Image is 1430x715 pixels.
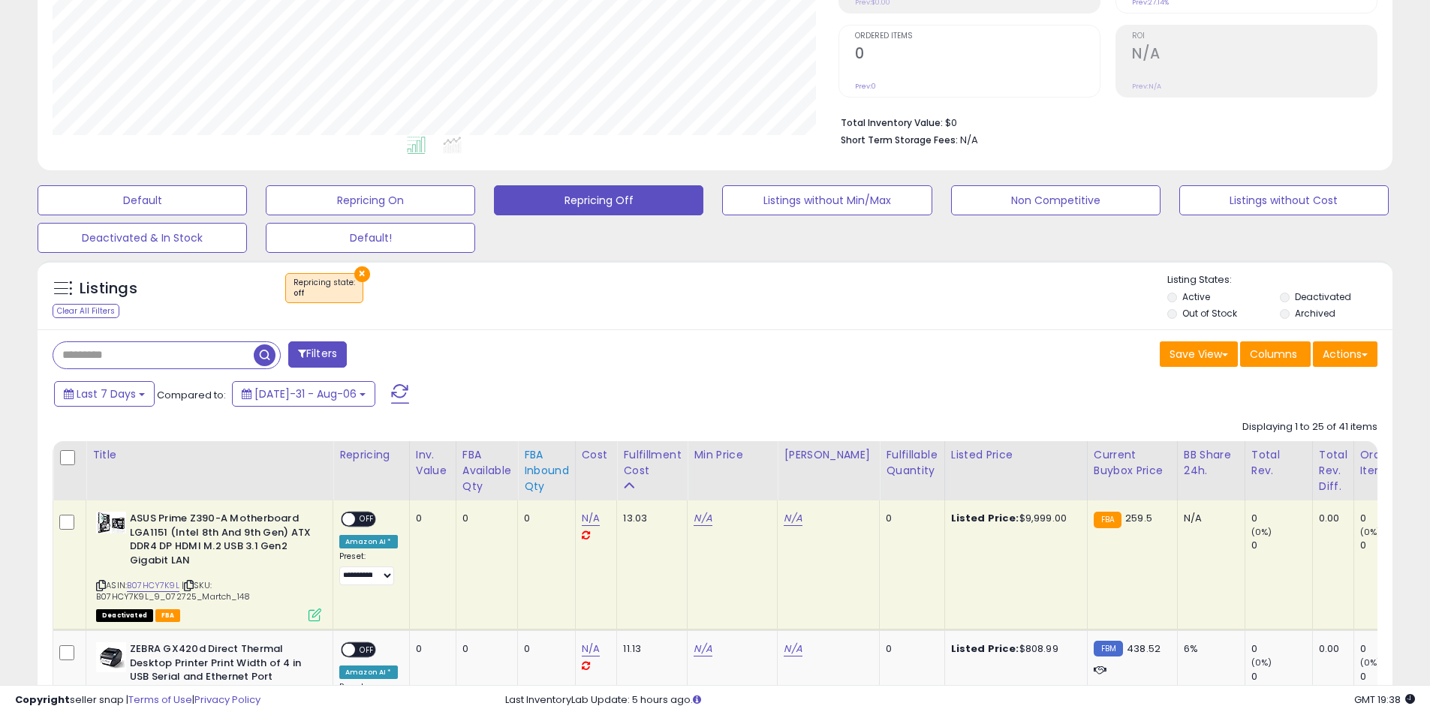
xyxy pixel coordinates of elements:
a: Terms of Use [128,692,192,707]
div: 0 [886,512,932,525]
label: Out of Stock [1182,307,1237,320]
div: 13.03 [623,512,676,525]
h5: Listings [80,278,137,299]
button: Non Competitive [951,185,1161,215]
a: B07HCY7K9L [127,579,179,592]
span: 438.52 [1127,641,1161,656]
span: 259.5 [1125,511,1152,525]
small: (0%) [1251,656,1272,668]
b: Short Term Storage Fees: [841,134,958,146]
b: Listed Price: [951,511,1019,525]
button: Deactivated & In Stock [38,223,247,253]
div: Amazon AI * [339,535,398,548]
span: | SKU: B07HCY7K9L_9_072725_Martch_148 [96,579,250,602]
div: 0 [1360,539,1421,552]
div: 0 [524,512,564,525]
div: Fulfillable Quantity [886,447,938,479]
button: Columns [1240,341,1311,367]
div: 0 [1251,539,1312,552]
div: Title [92,447,327,463]
div: ASIN: [96,512,321,620]
div: 0 [416,512,444,525]
b: Listed Price: [951,641,1019,656]
span: FBA [155,609,181,622]
small: FBM [1094,641,1123,656]
span: [DATE]-31 - Aug-06 [254,386,357,401]
div: Amazon AI * [339,665,398,679]
span: 2025-08-14 19:38 GMT [1354,692,1415,707]
div: Last InventoryLab Update: 5 hours ago. [505,693,1415,707]
span: Compared to: [157,388,226,402]
div: 0 [416,642,444,656]
span: Last 7 Days [77,386,136,401]
div: Ordered Items [1360,447,1415,479]
button: Default! [266,223,475,253]
label: Active [1182,290,1210,303]
button: Last 7 Days [54,381,155,407]
div: Clear All Filters [53,304,119,318]
div: 0 [1360,512,1421,525]
button: Repricing Off [494,185,703,215]
span: ROI [1132,32,1377,41]
button: Actions [1313,341,1377,367]
div: Repricing [339,447,403,463]
span: Ordered Items [855,32,1100,41]
button: Default [38,185,247,215]
div: 0 [524,642,564,656]
a: N/A [694,511,712,526]
img: 51I1q+OCt0L._SL40_.jpg [96,512,126,533]
span: OFF [355,513,379,526]
div: Displaying 1 to 25 of 41 items [1242,420,1377,434]
div: 0 [1251,670,1312,683]
p: Listing States: [1167,273,1392,287]
a: N/A [582,641,600,656]
img: 41b1ZW1j5BL._SL40_.jpg [96,642,126,672]
div: Inv. value [416,447,450,479]
div: off [294,288,355,299]
button: Repricing On [266,185,475,215]
div: $9,999.00 [951,512,1076,525]
a: N/A [784,511,802,526]
div: Min Price [694,447,771,463]
li: $0 [841,113,1366,131]
a: N/A [694,641,712,656]
a: N/A [784,641,802,656]
small: Prev: N/A [1132,82,1161,91]
div: 11.13 [623,642,676,656]
a: Privacy Policy [194,692,260,707]
div: 0 [1360,670,1421,683]
button: × [354,266,370,282]
div: 6% [1184,642,1233,656]
a: N/A [582,511,600,526]
div: Total Rev. Diff. [1319,447,1347,494]
button: [DATE]-31 - Aug-06 [232,381,375,407]
div: Preset: [339,551,398,585]
small: Prev: 0 [855,82,876,91]
div: 0 [1251,512,1312,525]
div: Current Buybox Price [1094,447,1171,479]
div: BB Share 24h. [1184,447,1239,479]
small: FBA [1094,512,1121,528]
div: 0 [1360,642,1421,656]
div: 0 [462,512,506,525]
button: Save View [1160,341,1238,367]
div: Total Rev. [1251,447,1306,479]
label: Deactivated [1295,290,1351,303]
h2: N/A [1132,45,1377,65]
div: Cost [582,447,611,463]
div: 0 [886,642,932,656]
small: (0%) [1360,656,1381,668]
div: 0 [1251,642,1312,656]
div: Listed Price [951,447,1081,463]
div: N/A [1184,512,1233,525]
small: (0%) [1251,526,1272,538]
div: seller snap | | [15,693,260,707]
div: 0 [462,642,506,656]
div: 0.00 [1319,642,1342,656]
span: All listings that are unavailable for purchase on Amazon for any reason other than out-of-stock [96,609,153,622]
button: Filters [288,341,347,368]
span: N/A [960,133,978,147]
h2: 0 [855,45,1100,65]
b: ASUS Prime Z390-A Motherboard LGA1151 (Intel 8th And 9th Gen) ATX DDR4 DP HDMI M.2 USB 3.1 Gen2 G... [130,512,312,571]
div: FBA inbound Qty [524,447,569,494]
